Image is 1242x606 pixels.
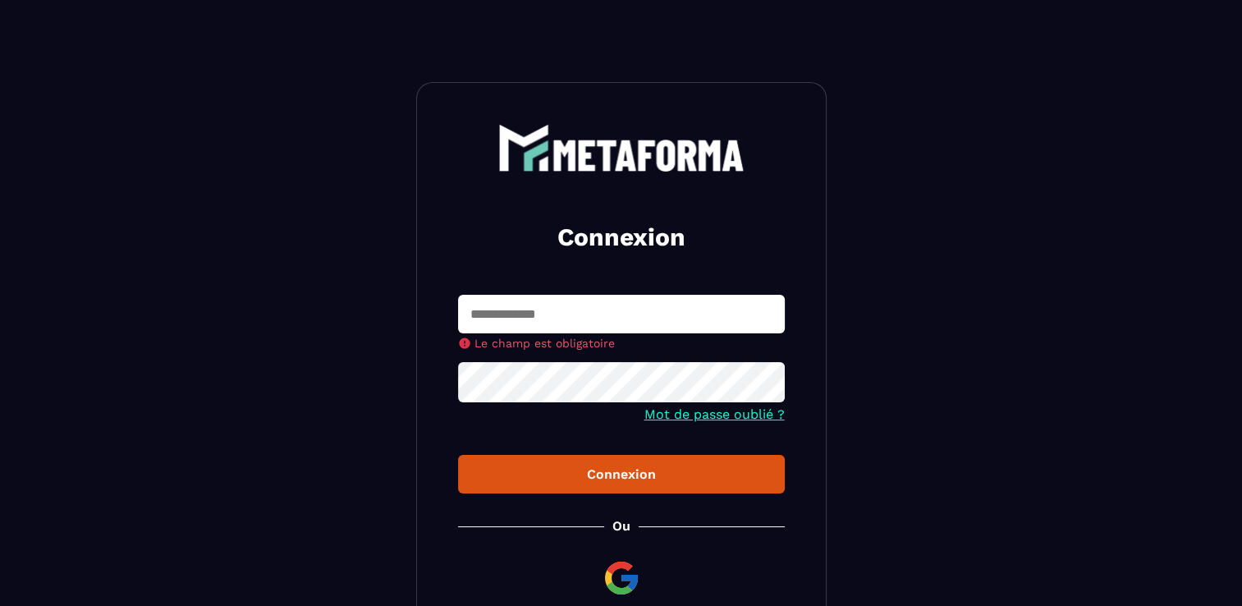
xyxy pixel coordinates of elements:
span: Le champ est obligatoire [474,337,615,350]
a: Mot de passe oublié ? [644,406,785,422]
h2: Connexion [478,221,765,254]
img: logo [498,124,745,172]
button: Connexion [458,455,785,494]
img: google [602,558,641,598]
p: Ou [612,518,630,534]
div: Connexion [471,466,772,482]
a: logo [458,124,785,172]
